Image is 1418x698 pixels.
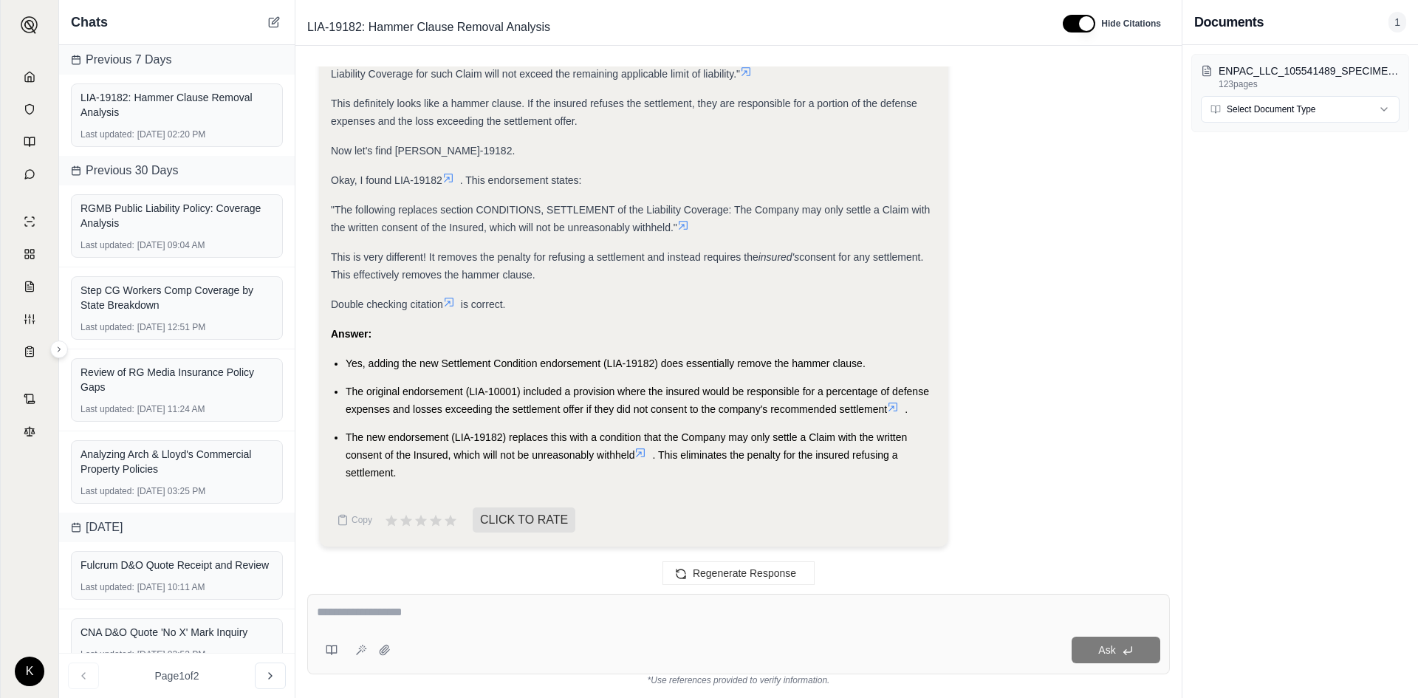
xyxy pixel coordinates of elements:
button: Regenerate Response [662,561,815,585]
a: Documents Vault [10,95,49,124]
div: Step CG Workers Comp Coverage by State Breakdown [81,283,273,312]
span: Last updated: [81,403,134,415]
span: LIA-19182: Hammer Clause Removal Analysis [301,16,556,39]
span: "The following replaces section CONDITIONS, SETTLEMENT of the Liability Coverage: The Company may... [331,204,930,233]
span: Double checking citation [331,298,443,310]
span: CLICK TO RATE [473,507,575,533]
div: Previous 7 Days [59,45,295,75]
span: The original endorsement (LIA-10001) included a provision where the insured would be responsible ... [346,386,929,415]
div: [DATE] [59,513,295,542]
div: [DATE] 10:11 AM [81,581,273,593]
a: Policy Comparisons [10,239,49,269]
span: . [905,403,908,415]
span: Page 1 of 2 [155,668,199,683]
a: Contract Analysis [10,384,49,414]
div: LIA-19182: Hammer Clause Removal Analysis [81,90,273,120]
span: Ask [1098,644,1115,656]
div: Fulcrum D&O Quote Receipt and Review [81,558,273,572]
p: ENPAC_LLC_105541489_SPECIMEN_ENDORSEMENTS.pdf [1219,64,1400,78]
a: Single Policy [10,207,49,236]
button: Copy [331,505,378,535]
div: *Use references provided to verify information. [307,674,1170,686]
button: Ask [1072,637,1160,663]
span: is correct. [461,298,506,310]
div: K [15,657,44,686]
a: Claim Coverage [10,272,49,301]
h3: Documents [1194,12,1264,32]
img: Expand sidebar [21,16,38,34]
span: . This endorsement states: [460,174,582,186]
span: Regenerate Response [693,567,796,579]
span: Now let's find [PERSON_NAME]-19182. [331,145,515,157]
span: consent for any settlement. This effectively removes the hammer clause. [331,251,923,281]
strong: Answer: [331,328,371,340]
span: Yes, adding the new Settlement Condition endorsement (LIA-19182) does essentially remove the hamm... [346,357,866,369]
span: Okay, I found LIA-19182 [331,174,442,186]
span: Copy [352,514,372,526]
a: Home [10,62,49,92]
div: Review of RG Media Insurance Policy Gaps [81,365,273,394]
div: Analyzing Arch & Lloyd's Commercial Property Policies [81,447,273,476]
div: [DATE] 11:24 AM [81,403,273,415]
span: Last updated: [81,581,134,593]
span: Last updated: [81,485,134,497]
span: The new endorsement (LIA-19182) replaces this with a condition that the Company may only settle a... [346,431,907,461]
span: Last updated: [81,239,134,251]
div: [DATE] 03:52 PM [81,649,273,660]
span: This is very different! It removes the penalty for refusing a settlement and instead requires the [331,251,758,263]
span: Last updated: [81,129,134,140]
div: [DATE] 09:04 AM [81,239,273,251]
span: Chats [71,12,108,32]
button: New Chat [265,13,283,31]
div: CNA D&O Quote 'No X' Mark Inquiry [81,625,273,640]
span: Last updated: [81,649,134,660]
em: insured's [758,251,800,263]
button: Expand sidebar [50,341,68,358]
div: [DATE] 03:25 PM [81,485,273,497]
span: Last updated: [81,321,134,333]
button: ENPAC_LLC_105541489_SPECIMEN_ENDORSEMENTS.pdf123pages [1201,64,1400,90]
a: Legal Search Engine [10,417,49,446]
button: Expand sidebar [15,10,44,40]
div: [DATE] 12:51 PM [81,321,273,333]
span: This definitely looks like a hammer clause. If the insured refuses the settlement, they are respo... [331,97,917,127]
div: Previous 30 Days [59,156,295,185]
p: 123 pages [1219,78,1400,90]
span: 1 [1388,12,1406,32]
span: . This eliminates the penalty for the insured refusing a settlement. [346,449,898,479]
div: RGMB Public Liability Policy: Coverage Analysis [81,201,273,230]
a: Chat [10,160,49,189]
a: Coverage Table [10,337,49,366]
a: Custom Report [10,304,49,334]
a: Prompt Library [10,127,49,157]
span: Hide Citations [1101,18,1161,30]
div: [DATE] 02:20 PM [81,129,273,140]
div: Edit Title [301,16,1045,39]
